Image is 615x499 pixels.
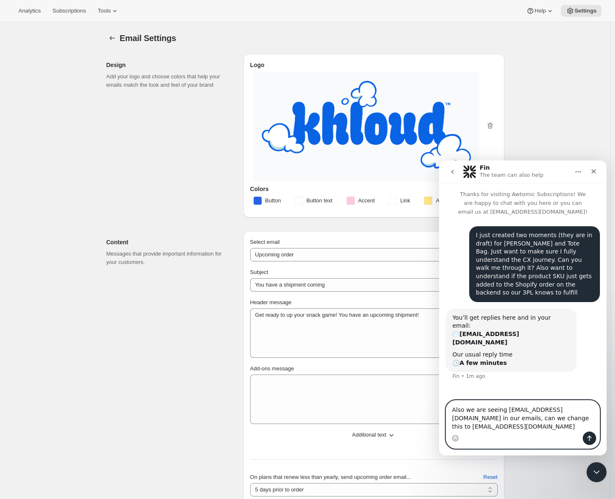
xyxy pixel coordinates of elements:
[106,238,230,246] h2: Content
[106,32,118,44] button: Settings
[106,72,230,89] p: Add your logo and choose colors that help your emails match the look and feel of your brand
[289,194,337,207] button: Button text
[250,308,498,346] textarea: Get ready to up your snack game! You have an upcoming shipment!
[400,196,410,205] span: Link
[574,8,597,14] span: Settings
[419,194,452,207] button: Alert
[250,365,294,372] span: Add-ons message
[52,8,86,14] span: Subscriptions
[250,299,292,305] span: Header message
[250,239,280,245] span: Select email
[265,196,281,205] span: Button
[18,8,41,14] span: Analytics
[439,160,607,455] iframe: Intercom live chat
[341,194,380,207] button: Accent
[561,5,602,17] button: Settings
[358,196,375,205] span: Accent
[521,5,559,17] button: Help
[587,462,607,482] iframe: Intercom live chat
[120,34,176,43] span: Email Settings
[98,8,111,14] span: Tools
[483,473,498,481] span: Reset
[47,5,91,17] button: Subscriptions
[262,81,471,171] img: Khloud_Logomark_OOSS_withClouds_TM_RGB.png
[250,185,498,193] h3: Colors
[250,269,268,275] span: Subject
[306,196,332,205] span: Button text
[250,61,498,69] h3: Logo
[13,5,46,17] button: Analytics
[478,471,503,484] button: Reset
[383,194,415,207] button: Link
[535,8,546,14] span: Help
[245,428,503,442] button: Additional text
[106,250,230,266] p: Messages that provide important information for your customers.
[248,194,286,207] button: Button
[93,5,124,17] button: Tools
[106,61,230,69] h2: Design
[250,474,411,480] span: On plans that renew less than yearly, send upcoming order email...
[436,196,447,205] span: Alert
[352,431,386,439] span: Additional text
